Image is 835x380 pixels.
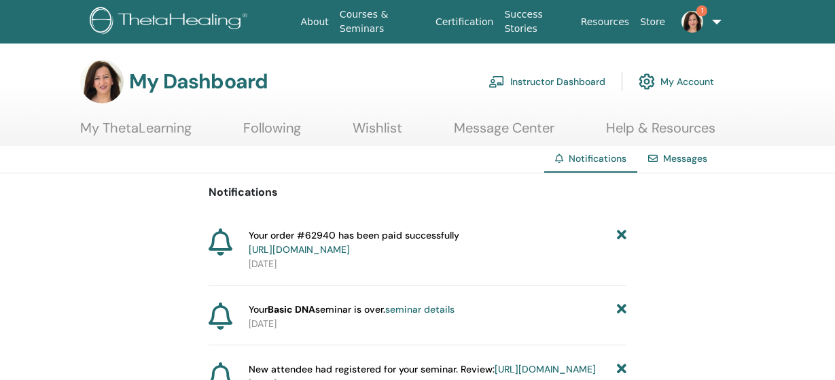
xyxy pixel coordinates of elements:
span: Your order #62940 has been paid successfully [249,228,459,257]
a: My ThetaLearning [80,120,192,146]
a: Resources [575,10,635,35]
img: cog.svg [639,70,655,93]
a: About [295,10,334,35]
a: Wishlist [353,120,402,146]
span: New attendee had registered for your seminar. Review: [249,362,596,377]
span: Your seminar is over. [249,303,455,317]
p: [DATE] [249,317,626,331]
a: Help & Resources [606,120,715,146]
a: Store [635,10,671,35]
a: Message Center [454,120,554,146]
a: [URL][DOMAIN_NAME] [249,243,350,256]
a: Instructor Dashboard [488,67,605,97]
a: seminar details [385,303,455,315]
img: logo.png [90,7,252,37]
a: Success Stories [499,2,575,41]
a: Following [243,120,301,146]
img: default.jpg [681,11,703,33]
a: Messages [663,152,707,165]
img: chalkboard-teacher.svg [488,75,505,88]
a: My Account [639,67,714,97]
h3: My Dashboard [129,69,268,94]
p: Notifications [209,184,626,201]
a: Certification [430,10,499,35]
img: default.jpg [80,60,124,103]
p: [DATE] [249,257,626,271]
strong: Basic DNA [268,303,315,315]
a: Courses & Seminars [334,2,430,41]
span: Notifications [569,152,626,165]
span: 1 [696,5,707,16]
a: [URL][DOMAIN_NAME] [495,363,596,375]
